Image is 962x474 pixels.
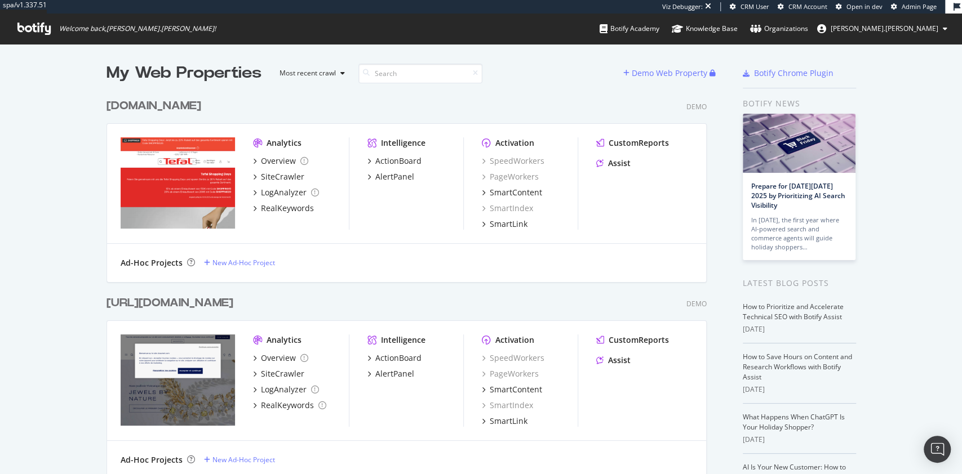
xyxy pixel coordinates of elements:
[490,415,527,427] div: SmartLink
[59,24,216,33] span: Welcome back, [PERSON_NAME].[PERSON_NAME] !
[121,257,183,269] div: Ad-Hoc Projects
[253,155,308,167] a: Overview
[367,352,422,364] a: ActionBoard
[490,187,542,198] div: SmartContent
[261,155,296,167] div: Overview
[754,68,834,79] div: Botify Chrome Plugin
[261,384,307,395] div: LogAnalyzer
[121,334,235,426] img: JayLVMH_chaumet.com/gb_en_bbl
[743,302,844,321] a: How to Prioritize and Accelerate Technical SEO with Botify Assist
[623,68,710,78] a: Demo Web Property
[107,98,201,114] div: [DOMAIN_NAME]
[672,23,738,34] div: Knowledge Base
[253,171,304,182] a: SiteCrawler
[482,415,527,427] a: SmartLink
[808,20,956,38] button: [PERSON_NAME].[PERSON_NAME]
[375,171,414,182] div: AlertPanel
[686,299,707,308] div: Demo
[751,216,847,252] div: In [DATE], the first year where AI-powered search and commerce agents will guide holiday shoppers…
[743,68,834,79] a: Botify Chrome Plugin
[261,203,314,214] div: RealKeywords
[107,62,261,84] div: My Web Properties
[271,64,349,82] button: Most recent crawl
[267,334,302,346] div: Analytics
[253,187,319,198] a: LogAnalyzer
[482,218,527,230] a: SmartLink
[608,355,631,366] div: Assist
[743,412,845,432] a: What Happens When ChatGPT Is Your Holiday Shopper?
[924,436,951,463] div: Open Intercom Messenger
[204,258,275,267] a: New Ad-Hoc Project
[596,334,669,346] a: CustomReports
[261,400,314,411] div: RealKeywords
[381,137,425,149] div: Intelligence
[623,64,710,82] button: Demo Web Property
[381,334,425,346] div: Intelligence
[482,171,539,182] a: PageWorkers
[267,137,302,149] div: Analytics
[253,400,326,411] a: RealKeywords
[490,384,542,395] div: SmartContent
[204,455,275,464] a: New Ad-Hoc Project
[253,203,314,214] a: RealKeywords
[902,2,937,11] span: Admin Page
[121,454,183,466] div: Ad-Hoc Projects
[600,23,659,34] div: Botify Academy
[846,2,883,11] span: Open in dev
[253,352,308,364] a: Overview
[107,98,206,114] a: [DOMAIN_NAME]
[750,14,808,44] a: Organizations
[743,324,856,334] div: [DATE]
[743,114,855,173] img: Prepare for Black Friday 2025 by Prioritizing AI Search Visibility
[482,368,539,379] a: PageWorkers
[261,187,307,198] div: LogAnalyzer
[495,334,534,346] div: Activation
[831,24,938,33] span: julien.sardin
[741,2,769,11] span: CRM User
[375,368,414,379] div: AlertPanel
[743,435,856,445] div: [DATE]
[609,334,669,346] div: CustomReports
[788,2,827,11] span: CRM Account
[375,155,422,167] div: ActionBoard
[261,368,304,379] div: SiteCrawler
[482,155,544,167] a: SpeedWorkers
[121,137,235,229] img: tefal.de
[751,181,845,210] a: Prepare for [DATE][DATE] 2025 by Prioritizing AI Search Visibility
[662,2,703,11] div: Viz Debugger:
[482,187,542,198] a: SmartContent
[482,203,533,214] a: SmartIndex
[280,70,336,77] div: Most recent crawl
[750,23,808,34] div: Organizations
[482,352,544,364] a: SpeedWorkers
[672,14,738,44] a: Knowledge Base
[836,2,883,11] a: Open in dev
[730,2,769,11] a: CRM User
[495,137,534,149] div: Activation
[367,171,414,182] a: AlertPanel
[367,368,414,379] a: AlertPanel
[482,400,533,411] a: SmartIndex
[608,158,631,169] div: Assist
[107,295,233,311] div: [URL][DOMAIN_NAME]
[367,155,422,167] a: ActionBoard
[596,355,631,366] a: Assist
[778,2,827,11] a: CRM Account
[261,352,296,364] div: Overview
[743,352,852,382] a: How to Save Hours on Content and Research Workflows with Botify Assist
[261,171,304,182] div: SiteCrawler
[891,2,937,11] a: Admin Page
[743,97,856,110] div: Botify news
[632,68,707,79] div: Demo Web Property
[596,158,631,169] a: Assist
[743,384,856,395] div: [DATE]
[482,384,542,395] a: SmartContent
[600,14,659,44] a: Botify Academy
[375,352,422,364] div: ActionBoard
[212,455,275,464] div: New Ad-Hoc Project
[212,258,275,267] div: New Ad-Hoc Project
[490,218,527,230] div: SmartLink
